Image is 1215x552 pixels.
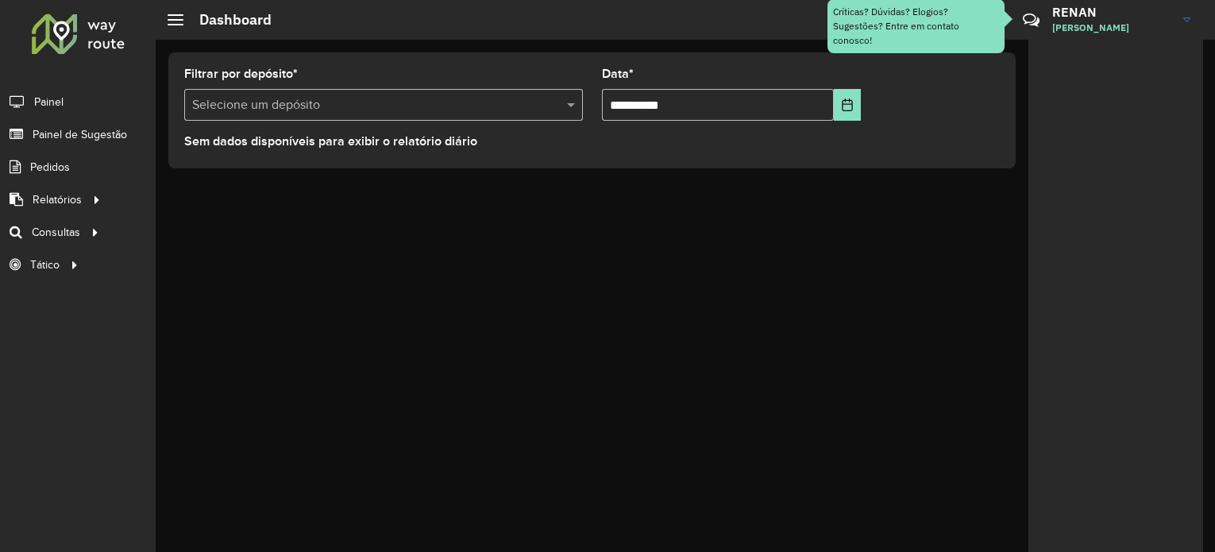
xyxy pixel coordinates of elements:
label: Sem dados disponíveis para exibir o relatório diário [184,132,477,151]
a: Contato Rápido [1014,3,1048,37]
label: Data [602,64,634,83]
button: Choose Date [834,89,861,121]
span: Relatórios [33,191,82,208]
h3: RENAN [1052,5,1171,20]
span: Painel de Sugestão [33,126,127,143]
h2: Dashboard [183,11,272,29]
label: Filtrar por depósito [184,64,298,83]
span: [PERSON_NAME] [1052,21,1171,35]
span: Pedidos [30,159,70,176]
span: Painel [34,94,64,110]
span: Tático [30,257,60,273]
span: Consultas [32,224,80,241]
